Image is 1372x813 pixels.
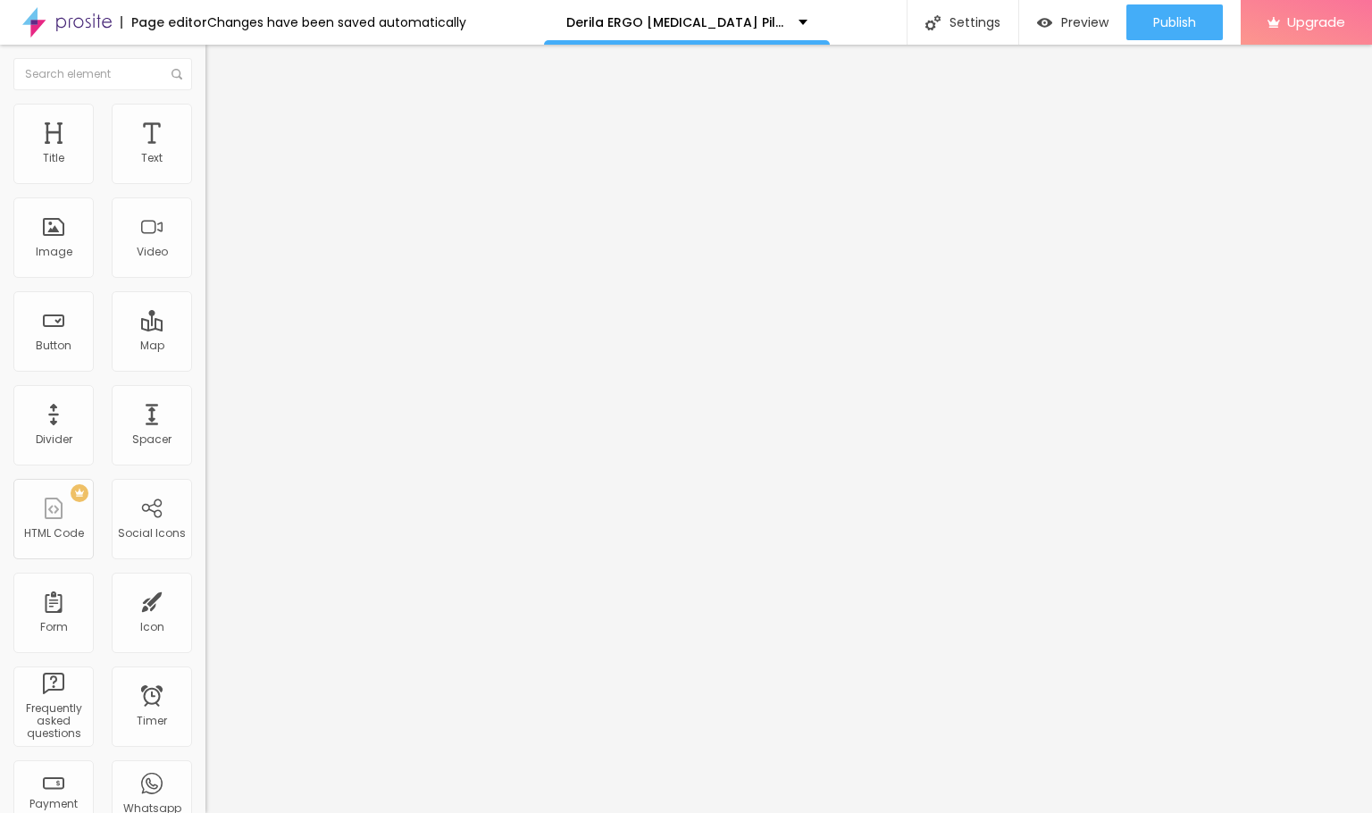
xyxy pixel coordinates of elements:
div: Timer [137,715,167,727]
img: Icone [171,69,182,80]
p: Derila ERGO [MEDICAL_DATA] Pillow Orthopedic Neck Support with Butterfly Contour Design for Bette... [566,16,785,29]
img: Icone [925,15,941,30]
img: view-1.svg [1037,15,1052,30]
div: Image [36,246,72,258]
div: Page editor [121,16,207,29]
div: Button [36,339,71,352]
iframe: Editor [205,45,1372,813]
div: Frequently asked questions [18,702,88,741]
div: Icon [140,621,164,633]
div: Divider [36,433,72,446]
div: Map [140,339,164,352]
span: Upgrade [1287,14,1345,29]
div: Title [43,152,64,164]
div: Video [137,246,168,258]
span: Publish [1153,15,1196,29]
input: Search element [13,58,192,90]
div: Changes have been saved automatically [207,16,466,29]
div: Social Icons [118,527,186,540]
div: Form [40,621,68,633]
button: Preview [1019,4,1126,40]
div: Spacer [132,433,171,446]
button: Publish [1126,4,1223,40]
span: Preview [1061,15,1108,29]
div: HTML Code [24,527,84,540]
div: Text [141,152,163,164]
